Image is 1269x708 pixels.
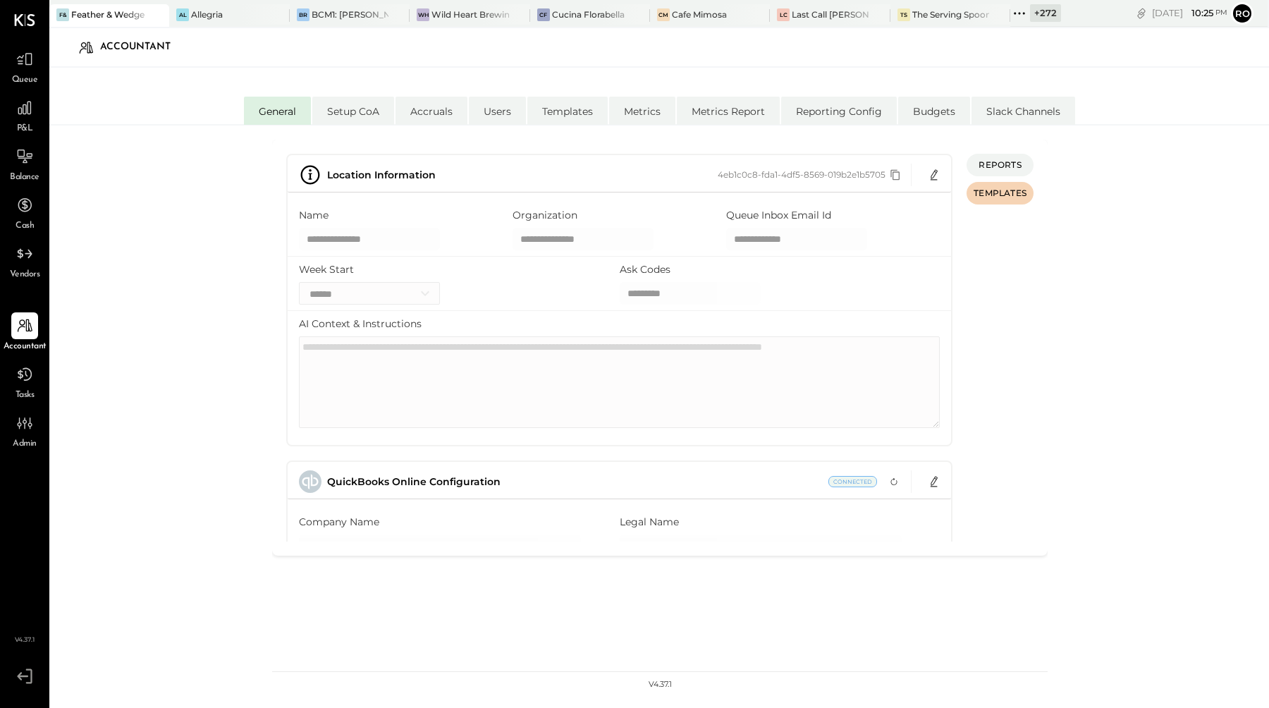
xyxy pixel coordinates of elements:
label: Ask Codes [620,262,670,276]
li: Metrics Report [677,97,780,125]
button: Copy id [885,169,905,182]
a: Admin [1,410,49,451]
span: Tasks [16,389,35,402]
div: Accountant [100,36,185,59]
label: Organization [513,208,577,222]
a: Cash [1,192,49,233]
label: AI Context & Instructions [299,317,422,331]
span: Vendors [10,269,40,281]
div: CM [657,8,670,21]
li: Reporting Config [781,97,897,125]
li: Metrics [609,97,675,125]
a: Tasks [1,361,49,402]
div: copy link [1134,6,1148,20]
label: Name [299,208,329,222]
li: Setup CoA [312,97,394,125]
button: REPORTS [967,154,1034,176]
div: [DATE] [1152,6,1227,20]
span: Cash [16,220,34,233]
label: Company Name [299,515,379,529]
li: Budgets [898,97,970,125]
span: Queue [12,74,38,87]
label: Week Start [299,262,354,276]
div: Al [176,8,189,21]
div: F& [56,8,69,21]
div: BR [297,8,309,21]
div: 4eb1c0c8-fda1-4df5-8569-019b2e1b5705 [718,169,905,182]
div: TS [897,8,910,21]
div: Wild Heart Brewing Company [431,8,508,20]
button: TEMPLATES [967,182,1034,205]
div: WH [417,8,429,21]
li: Slack Channels [971,97,1075,125]
div: Cucina Florabella [552,8,625,20]
div: + 272 [1030,4,1061,22]
span: REPORTS [979,159,1021,171]
label: Queue Inbox Email Id [726,208,831,222]
span: Admin [13,438,37,451]
div: LC [777,8,790,21]
span: P&L [17,123,33,135]
li: Templates [527,97,608,125]
a: Accountant [1,312,49,353]
button: Ro [1231,2,1253,25]
div: Allegria [191,8,223,20]
a: Balance [1,143,49,184]
li: Users [469,97,526,125]
span: TEMPLATES [974,187,1026,199]
a: Queue [1,46,49,87]
span: Location Information [327,169,436,181]
div: Cafe Mimosa [672,8,727,20]
span: QuickBooks Online Configuration [327,475,501,488]
a: P&L [1,94,49,135]
div: Feather & Wedge [71,8,145,20]
a: Vendors [1,240,49,281]
div: Last Call [PERSON_NAME], LLC [792,8,869,20]
div: The Serving Spoon [912,8,989,20]
li: Accruals [396,97,467,125]
div: BCM1: [PERSON_NAME] Kitchen Bar Market [312,8,388,20]
span: Balance [10,171,39,184]
li: General [244,97,311,125]
div: v 4.37.1 [649,679,672,690]
span: Accountant [4,341,47,353]
label: Legal Name [620,515,679,529]
span: Current Status: Connected [828,476,877,487]
div: CF [537,8,550,21]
